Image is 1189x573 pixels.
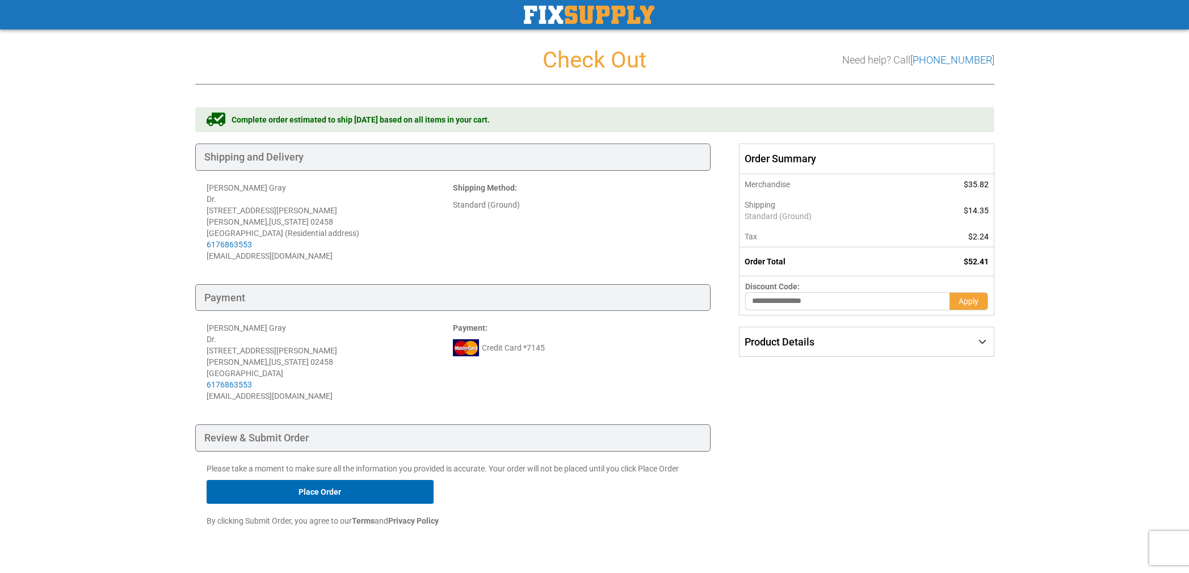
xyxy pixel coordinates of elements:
[207,251,333,260] span: [EMAIL_ADDRESS][DOMAIN_NAME]
[949,292,988,310] button: Apply
[910,54,994,66] a: [PHONE_NUMBER]
[745,257,785,266] strong: Order Total
[207,240,252,249] a: 6176863553
[968,232,989,241] span: $2.24
[524,6,654,24] img: Fix Industrial Supply
[842,54,994,66] h3: Need help? Call
[745,336,814,348] span: Product Details
[207,515,700,526] p: By clicking Submit Order, you agree to our and
[207,380,252,389] a: 6176863553
[352,516,375,525] strong: Terms
[453,323,485,332] span: Payment
[745,210,907,222] span: Standard (Ground)
[964,206,989,215] span: $14.35
[740,226,914,247] th: Tax
[959,297,978,306] span: Apply
[269,357,309,366] span: [US_STATE]
[453,183,517,192] strong: :
[740,174,914,195] th: Merchandise
[453,339,699,356] div: Credit Card *7145
[207,322,453,390] div: [PERSON_NAME] Gray Dr. [STREET_ADDRESS][PERSON_NAME] [PERSON_NAME] , 02458 [GEOGRAPHIC_DATA]
[964,180,989,189] span: $35.82
[453,199,699,210] div: Standard (Ground)
[207,480,434,504] button: Place Order
[745,200,775,209] span: Shipping
[524,6,654,24] a: store logo
[739,144,994,174] span: Order Summary
[453,323,488,332] strong: :
[207,463,700,474] p: Please take a moment to make sure all the information you provided is accurate. Your order will n...
[388,516,439,525] strong: Privacy Policy
[453,183,515,192] span: Shipping Method
[232,114,490,125] span: Complete order estimated to ship [DATE] based on all items in your cart.
[453,339,479,356] img: mc.png
[745,282,800,291] span: Discount Code:
[207,182,453,262] address: [PERSON_NAME] Gray Dr. [STREET_ADDRESS][PERSON_NAME] [PERSON_NAME] , 02458 [GEOGRAPHIC_DATA] (Res...
[269,217,309,226] span: [US_STATE]
[195,424,711,452] div: Review & Submit Order
[207,391,333,401] span: [EMAIL_ADDRESS][DOMAIN_NAME]
[964,257,989,266] span: $52.41
[195,144,711,171] div: Shipping and Delivery
[195,284,711,311] div: Payment
[195,48,994,73] h1: Check Out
